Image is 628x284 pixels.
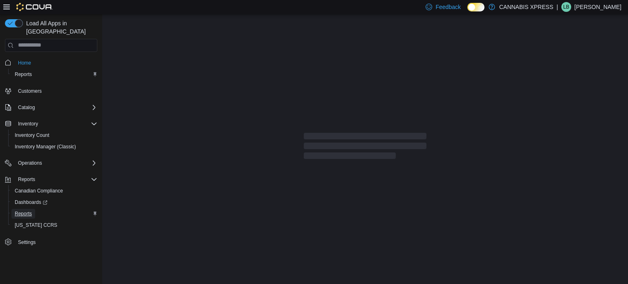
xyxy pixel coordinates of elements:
[18,160,42,166] span: Operations
[2,157,101,169] button: Operations
[11,130,53,140] a: Inventory Count
[8,185,101,197] button: Canadian Compliance
[11,220,61,230] a: [US_STATE] CCRS
[16,3,53,11] img: Cova
[11,142,97,152] span: Inventory Manager (Classic)
[11,220,97,230] span: Washington CCRS
[11,69,35,79] a: Reports
[11,142,79,152] a: Inventory Manager (Classic)
[11,209,97,219] span: Reports
[2,174,101,185] button: Reports
[435,3,460,11] span: Feedback
[15,143,76,150] span: Inventory Manager (Classic)
[11,130,97,140] span: Inventory Count
[2,118,101,130] button: Inventory
[2,85,101,97] button: Customers
[15,222,57,228] span: [US_STATE] CCRS
[15,58,97,68] span: Home
[11,186,97,196] span: Canadian Compliance
[15,119,97,129] span: Inventory
[467,11,468,12] span: Dark Mode
[8,219,101,231] button: [US_STATE] CCRS
[8,208,101,219] button: Reports
[15,119,41,129] button: Inventory
[15,58,34,68] a: Home
[556,2,558,12] p: |
[15,158,45,168] button: Operations
[5,54,97,269] nav: Complex example
[8,197,101,208] a: Dashboards
[18,104,35,111] span: Catalog
[15,103,38,112] button: Catalog
[18,121,38,127] span: Inventory
[15,210,32,217] span: Reports
[304,134,426,161] span: Loading
[2,57,101,69] button: Home
[15,188,63,194] span: Canadian Compliance
[15,86,97,96] span: Customers
[15,132,49,139] span: Inventory Count
[15,86,45,96] a: Customers
[15,237,39,247] a: Settings
[11,197,51,207] a: Dashboards
[11,209,35,219] a: Reports
[23,19,97,36] span: Load All Apps in [GEOGRAPHIC_DATA]
[11,197,97,207] span: Dashboards
[18,60,31,66] span: Home
[2,236,101,248] button: Settings
[561,2,571,12] div: Liam Barry
[15,237,97,247] span: Settings
[8,130,101,141] button: Inventory Count
[15,158,97,168] span: Operations
[467,3,484,11] input: Dark Mode
[15,174,97,184] span: Reports
[2,102,101,113] button: Catalog
[499,2,553,12] p: CANNABIS XPRESS
[15,199,47,206] span: Dashboards
[15,71,32,78] span: Reports
[15,174,38,184] button: Reports
[574,2,621,12] p: [PERSON_NAME]
[18,176,35,183] span: Reports
[8,141,101,152] button: Inventory Manager (Classic)
[11,69,97,79] span: Reports
[563,2,570,12] span: LB
[11,186,66,196] a: Canadian Compliance
[18,88,42,94] span: Customers
[18,239,36,246] span: Settings
[8,69,101,80] button: Reports
[15,103,97,112] span: Catalog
